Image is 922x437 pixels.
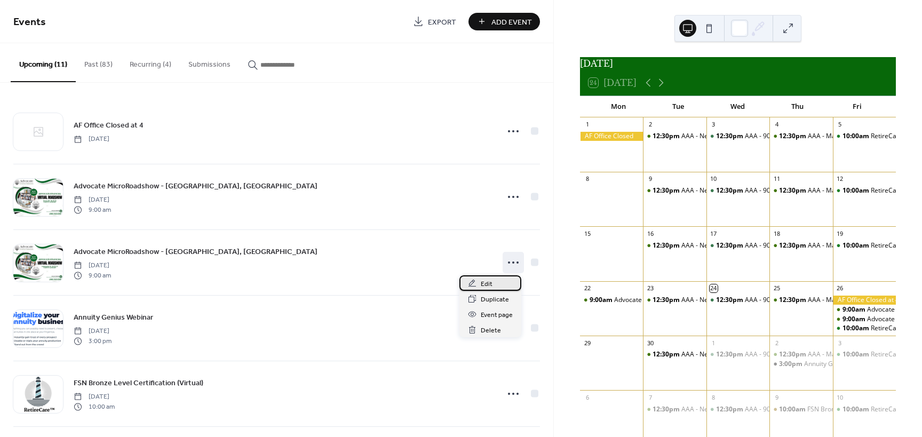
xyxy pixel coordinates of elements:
[716,241,745,250] span: 12:30pm
[74,134,109,144] span: [DATE]
[580,296,643,305] div: Advocate MicroRoadshow - Fort Wayne, IN
[836,175,844,183] div: 12
[74,205,111,214] span: 9:00 am
[710,229,718,237] div: 17
[74,311,153,323] a: Annuity Genius Webinar
[643,405,706,414] div: AAA - New Agent Onboarding
[706,296,769,305] div: AAA - 90 Day Marketing Plan Session
[779,186,808,195] span: 12:30pm
[74,119,144,131] a: AF Office Closed at 4
[646,229,654,237] div: 16
[833,315,896,324] div: Advocate MicroRoadshow - Indianapolis, IN
[769,350,832,359] div: AAA - Mastering Sales with Clarity & Purpose
[681,405,769,414] div: AAA - New Agent Onboarding
[590,296,614,305] span: 9:00am
[706,241,769,250] div: AAA - 90 Day Marketing Plan Session
[706,186,769,195] div: AAA - 90 Day Marketing Plan Session
[646,175,654,183] div: 9
[833,305,896,314] div: Advocate MicroRoadshow - Detroit, MI
[745,241,855,250] div: AAA - 90 Day Marketing Plan Session
[74,377,203,389] a: FSN Bronze Level Certification (Virtual)
[779,405,807,414] span: 10:00am
[180,43,239,81] button: Submissions
[745,296,855,305] div: AAA - 90 Day Marketing Plan Session
[583,121,591,129] div: 1
[405,13,464,30] a: Export
[710,393,718,401] div: 8
[773,393,781,401] div: 9
[481,325,501,336] span: Delete
[716,296,745,305] span: 12:30pm
[646,393,654,401] div: 7
[773,284,781,292] div: 25
[653,405,681,414] span: 12:30pm
[769,186,832,195] div: AAA - Mastering Sales with Clarity & Purpose
[481,294,509,305] span: Duplicate
[745,132,855,141] div: AAA - 90 Day Marketing Plan Session
[681,132,769,141] div: AAA - New Agent Onboarding
[745,186,855,195] div: AAA - 90 Day Marketing Plan Session
[11,43,76,82] button: Upcoming (11)
[833,405,896,414] div: RetireCare™ Coaching Call
[842,241,871,250] span: 10:00am
[583,339,591,347] div: 29
[653,350,681,359] span: 12:30pm
[833,324,896,333] div: RetireCare™ Coaching Call
[643,186,706,195] div: AAA - New Agent Onboarding
[836,284,844,292] div: 26
[836,339,844,347] div: 3
[121,43,180,81] button: Recurring (4)
[583,175,591,183] div: 8
[681,350,769,359] div: AAA - New Agent Onboarding
[716,132,745,141] span: 12:30pm
[833,350,896,359] div: RetireCare™ Coaching Call
[653,132,681,141] span: 12:30pm
[74,181,317,192] span: Advocate MicroRoadshow - [GEOGRAPHIC_DATA], [GEOGRAPHIC_DATA]
[468,13,540,30] button: Add Event
[842,350,871,359] span: 10:00am
[74,247,317,258] span: Advocate MicroRoadshow - [GEOGRAPHIC_DATA], [GEOGRAPHIC_DATA]
[74,312,153,323] span: Annuity Genius Webinar
[583,284,591,292] div: 22
[710,121,718,129] div: 3
[428,17,456,28] span: Export
[833,241,896,250] div: RetireCare™ Coaching Call
[614,296,879,305] div: Advocate MicroRoadshow - [GEOGRAPHIC_DATA][PERSON_NAME], [GEOGRAPHIC_DATA]
[583,229,591,237] div: 15
[74,402,115,411] span: 10:00 am
[74,327,112,336] span: [DATE]
[653,296,681,305] span: 12:30pm
[779,350,808,359] span: 12:30pm
[74,261,111,271] span: [DATE]
[804,360,876,369] div: Annuity Genius Webinar
[710,284,718,292] div: 24
[681,186,769,195] div: AAA - New Agent Onboarding
[653,241,681,250] span: 12:30pm
[583,393,591,401] div: 6
[710,339,718,347] div: 1
[769,405,832,414] div: FSN Bronze Level Certification (Virtual)
[76,43,121,81] button: Past (83)
[74,195,111,205] span: [DATE]
[681,241,769,250] div: AAA - New Agent Onboarding
[779,132,808,141] span: 12:30pm
[842,324,871,333] span: 10:00am
[580,132,643,141] div: AF Office Closed
[833,296,896,305] div: AF Office Closed at 4
[643,241,706,250] div: AAA - New Agent Onboarding
[706,350,769,359] div: AAA - 90 Day Marketing Plan Session
[589,96,648,117] div: Mon
[769,132,832,141] div: AAA - Mastering Sales with Clarity & Purpose
[842,305,867,314] span: 9:00am
[828,96,887,117] div: Fri
[74,245,317,258] a: Advocate MicroRoadshow - [GEOGRAPHIC_DATA], [GEOGRAPHIC_DATA]
[74,336,112,346] span: 3:00 pm
[773,229,781,237] div: 18
[643,296,706,305] div: AAA - New Agent Onboarding
[833,132,896,141] div: RetireCare™ Coaching Call
[716,350,745,359] span: 12:30pm
[710,175,718,183] div: 10
[836,121,844,129] div: 5
[716,186,745,195] span: 12:30pm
